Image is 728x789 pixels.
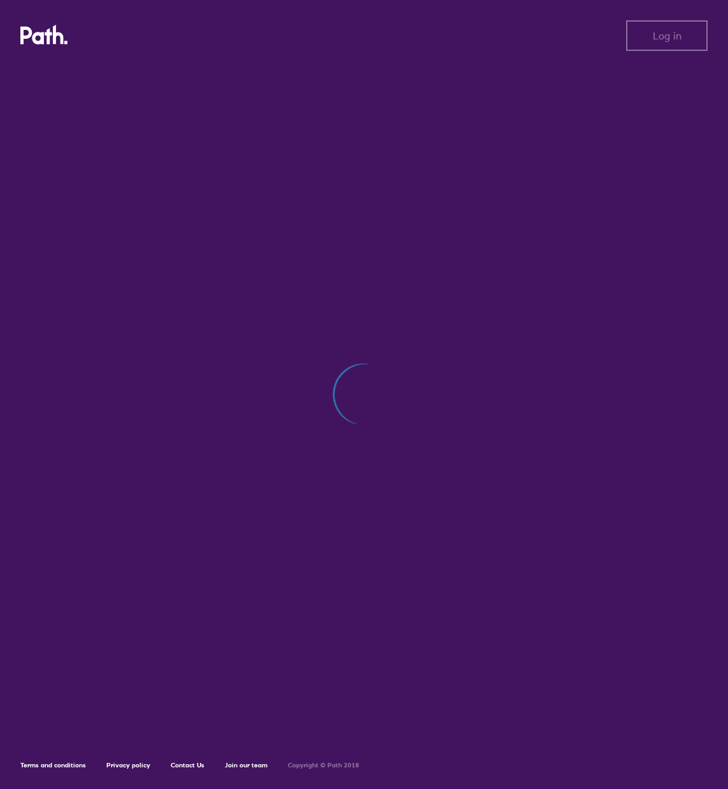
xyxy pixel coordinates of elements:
[225,761,268,769] a: Join our team
[106,761,150,769] a: Privacy policy
[171,761,204,769] a: Contact Us
[288,762,359,769] h6: Copyright © Path 2018
[20,761,86,769] a: Terms and conditions
[626,20,708,51] button: Log in
[653,30,682,41] span: Log in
